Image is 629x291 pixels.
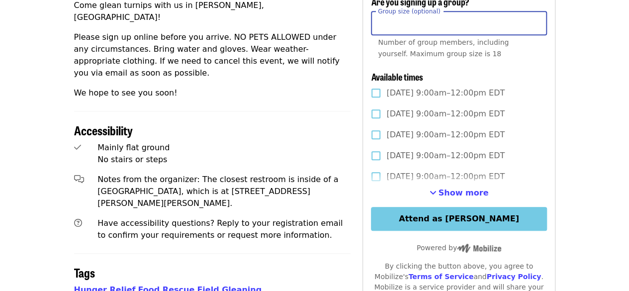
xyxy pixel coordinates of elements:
span: [DATE] 9:00am–12:00pm EDT [386,150,505,162]
div: No stairs or steps [97,154,351,166]
span: Have accessibility questions? Reply to your registration email to confirm your requirements or re... [97,218,343,240]
input: [object Object] [371,11,546,35]
i: question-circle icon [74,218,82,228]
span: Accessibility [74,121,133,139]
span: Notes from the organizer: The closest restroom is inside of a [GEOGRAPHIC_DATA], which is at [STR... [97,175,338,208]
span: Available times [371,70,423,83]
span: [DATE] 9:00am–12:00pm EDT [386,129,505,141]
span: Show more [439,188,489,197]
span: Number of group members, including yourself. Maximum group size is 18 [378,38,509,58]
a: Privacy Policy [486,273,541,281]
button: Attend as [PERSON_NAME] [371,207,546,231]
span: Powered by [417,244,501,252]
p: We hope to see you soon! [74,87,351,99]
i: comments-alt icon [74,175,84,184]
img: Powered by Mobilize [457,244,501,253]
p: Please sign up online before you arrive. NO PETS ALLOWED under any circumstances. Bring water and... [74,31,351,79]
a: Terms of Service [408,273,473,281]
div: Mainly flat ground [97,142,351,154]
span: [DATE] 9:00am–12:00pm EDT [386,87,505,99]
span: Group size (optional) [378,7,440,14]
span: [DATE] 9:00am–12:00pm EDT [386,171,505,183]
button: See more timeslots [430,187,489,199]
i: check icon [74,143,81,152]
span: Tags [74,264,95,281]
span: [DATE] 9:00am–12:00pm EDT [386,108,505,120]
